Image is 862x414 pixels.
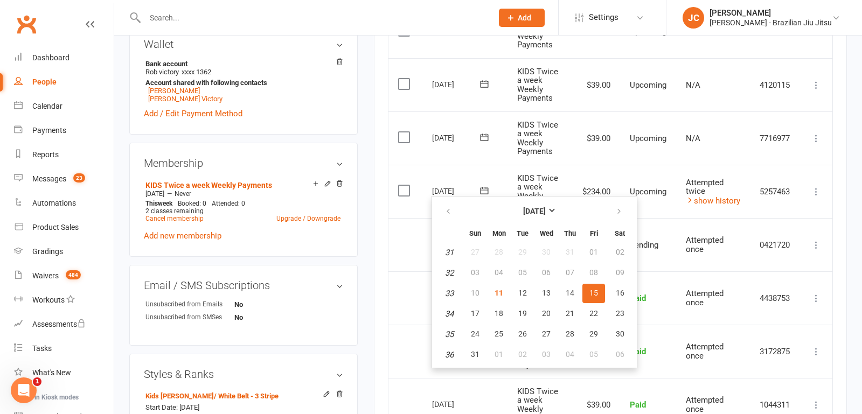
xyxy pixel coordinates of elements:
[14,70,114,94] a: People
[144,58,343,104] li: Rob victory
[143,190,343,198] div: —
[606,325,634,344] button: 30
[145,181,272,190] a: KIDS Twice a week Weekly Payments
[750,325,800,378] td: 3172875
[432,396,482,412] div: [DATE]
[686,80,700,90] span: N/A
[518,350,527,359] span: 02
[616,350,624,359] span: 06
[542,309,551,318] span: 20
[511,304,534,324] button: 19
[145,200,158,207] span: This
[573,58,620,111] td: $39.00
[590,229,598,237] small: Friday
[445,309,454,319] em: 34
[32,53,69,62] div: Dashboard
[144,38,343,50] h3: Wallet
[686,395,724,414] span: Attempted once
[214,392,279,400] span: / White Belt - 3 Stripe
[495,289,503,297] span: 11
[511,345,534,364] button: 02
[182,68,211,76] span: xxxx 1362
[582,304,605,324] button: 22
[566,309,574,318] span: 21
[234,300,296,308] strong: No
[464,325,486,344] button: 24
[589,329,598,338] span: 29
[589,350,598,359] span: 05
[559,325,581,344] button: 28
[32,174,66,183] div: Messages
[710,18,832,27] div: [PERSON_NAME] - Brazilian Jiu Jitsu
[14,288,114,312] a: Workouts
[511,284,534,303] button: 12
[32,271,59,280] div: Waivers
[471,329,479,338] span: 24
[32,368,71,377] div: What's New
[750,271,800,325] td: 4438753
[32,320,86,328] div: Assessments
[630,347,646,356] span: Paid
[13,11,40,38] a: Clubworx
[495,350,503,359] span: 01
[495,309,503,318] span: 18
[14,264,114,288] a: Waivers 484
[234,313,296,321] strong: No
[518,309,527,318] span: 19
[276,215,340,222] a: Upgrade / Downgrade
[145,215,204,222] a: Cancel membership
[145,79,338,87] strong: Account shared with following contacts
[32,78,57,86] div: People
[32,247,63,256] div: Gradings
[523,207,546,215] strong: [DATE]
[14,240,114,264] a: Gradings
[686,134,700,143] span: N/A
[582,325,605,344] button: 29
[32,126,66,135] div: Payments
[143,200,175,207] div: week
[517,173,558,210] span: KIDS Twice a week Weekly Payments
[144,231,221,241] a: Add new membership
[564,229,576,237] small: Thursday
[488,284,510,303] button: 11
[630,134,666,143] span: Upcoming
[616,329,624,338] span: 30
[630,293,646,303] span: Paid
[606,345,634,364] button: 06
[535,345,558,364] button: 03
[686,196,740,206] a: show history
[535,284,558,303] button: 13
[518,289,527,297] span: 12
[630,240,658,250] span: Pending
[14,336,114,361] a: Tasks
[542,289,551,297] span: 13
[559,304,581,324] button: 21
[445,268,454,278] em: 32
[14,361,114,385] a: What's New
[511,325,534,344] button: 26
[518,13,531,22] span: Add
[445,329,454,339] em: 35
[14,191,114,215] a: Automations
[145,207,204,215] span: 2 classes remaining
[11,377,37,403] iframe: Intercom live chat
[542,329,551,338] span: 27
[471,309,479,318] span: 17
[73,173,85,183] span: 23
[566,289,574,297] span: 14
[630,400,646,410] span: Paid
[32,223,79,231] div: Product Sales
[144,279,343,291] h3: Email / SMS Subscriptions
[710,8,832,18] div: [PERSON_NAME]
[145,60,338,68] strong: Bank account
[573,111,620,165] td: $39.00
[148,87,200,95] a: [PERSON_NAME]
[488,325,510,344] button: 25
[686,289,724,307] span: Attempted once
[518,329,527,338] span: 26
[606,284,634,303] button: 16
[145,392,279,400] a: Kids [PERSON_NAME]
[535,304,558,324] button: 20
[559,284,581,303] button: 14
[499,9,545,27] button: Add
